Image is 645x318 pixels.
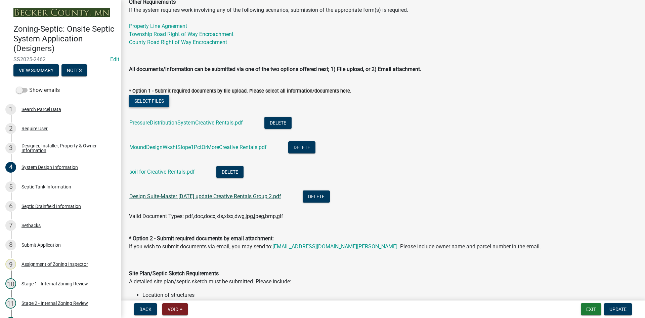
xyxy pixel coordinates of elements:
div: System Design Information [21,165,78,170]
p: If you wish to submit documents via email, you may send to: . Please include owner name and parce... [129,226,637,251]
a: [EMAIL_ADDRESS][DOMAIN_NAME][PERSON_NAME] [272,243,397,250]
span: Void [168,307,178,312]
a: soil for Creative Rentals.pdf [129,169,195,175]
button: Void [162,303,188,315]
button: Delete [288,141,315,153]
div: 2 [5,123,16,134]
button: View Summary [13,64,59,76]
wm-modal-confirm: Notes [61,68,87,73]
button: Delete [216,166,244,178]
button: Update [604,303,632,315]
div: 4 [5,162,16,173]
img: Becker County, Minnesota [13,8,110,17]
wm-modal-confirm: Summary [13,68,59,73]
wm-modal-confirm: Delete Document [303,193,330,200]
div: Stage 2 - Internal Zoning Review [21,301,88,306]
h4: Zoning-Septic: Onsite Septic System Application (Designers) [13,24,116,53]
label: Show emails [16,86,60,94]
div: Require User [21,126,48,131]
button: Back [134,303,157,315]
div: 6 [5,201,16,212]
span: Update [609,307,627,312]
a: PressureDistributionSystemCreative Rentals.pdf [129,119,243,126]
a: MoundDesignWkshtSlope1PctOrMoreCreative Rentals.pdf [129,144,267,150]
span: Valid Document Types: pdf,doc,docx,xls,xlsx,dwg,jpg,jpeg,bmp,gif [129,213,283,219]
li: Location of structures [142,291,637,299]
span: SS2025-2462 [13,56,107,63]
wm-modal-confirm: Delete Document [216,169,244,175]
strong: * Option 2 - Submit required documents by email attachment: [129,235,274,242]
button: Delete [303,190,330,203]
div: Designer, Installer, Property & Owner Information [21,143,110,153]
div: Stage 1 - Internal Zoning Review [21,281,88,286]
div: Assignment of Zoning Inspector [21,262,88,267]
div: 9 [5,259,16,270]
div: 8 [5,240,16,250]
wm-modal-confirm: Delete Document [288,144,315,151]
span: Back [139,307,152,312]
strong: All documents/information can be submitted via one of the two options offered next; 1) File uploa... [129,66,421,72]
button: Exit [581,303,601,315]
label: * Option 1 - Submit required documents by file upload. Please select all information/documents here. [129,89,351,94]
div: Septic Drainfield Information [21,204,81,209]
wm-modal-confirm: Delete Document [264,120,292,126]
div: 3 [5,143,16,153]
div: Setbacks [21,223,41,228]
p: A detailed site plan/septic sketch must be submitted. Please include: [129,270,637,286]
wm-modal-confirm: Edit Application Number [110,56,119,63]
div: Submit Application [21,243,61,247]
a: Property Line Agreement [129,23,187,29]
button: Select files [129,95,169,107]
div: 10 [5,278,16,289]
div: 1 [5,104,16,115]
a: Township Road Right of Way Encroachment [129,31,233,37]
div: 5 [5,181,16,192]
div: 7 [5,220,16,231]
a: Edit [110,56,119,63]
a: Design Suite-Master [DATE] update Creative Rentals Group 2.pdf [129,193,281,200]
a: County Road Right of Way Encroachment [129,39,227,45]
button: Delete [264,117,292,129]
button: Notes [61,64,87,76]
strong: Site Plan/Septic Sketch Requirements [129,270,219,277]
div: Septic Tank Information [21,184,71,189]
div: 11 [5,298,16,309]
div: Search Parcel Data [21,107,61,112]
